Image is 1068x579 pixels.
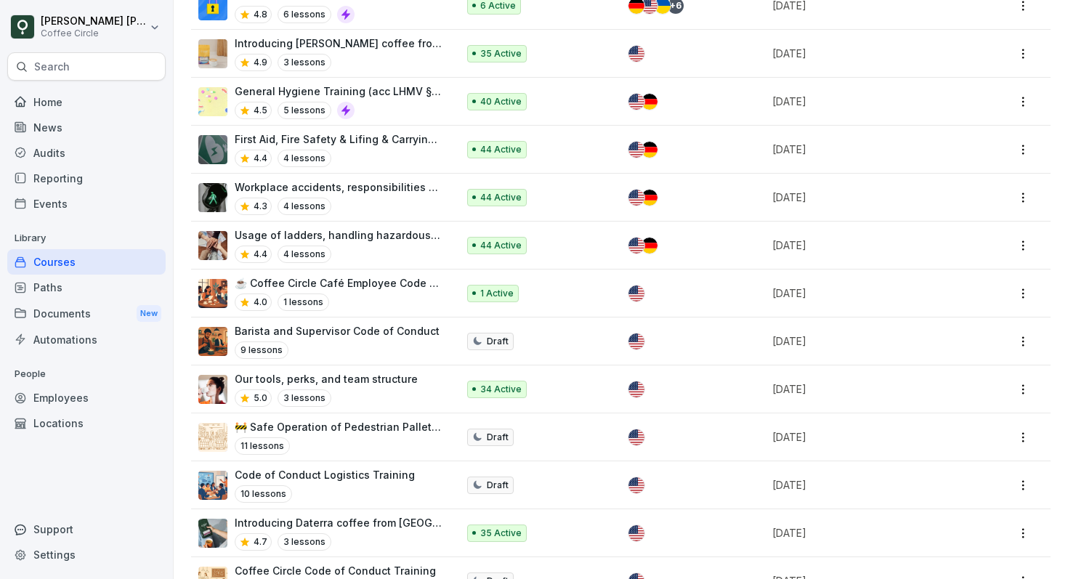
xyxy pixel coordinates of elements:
[628,525,644,541] img: us.svg
[642,238,658,254] img: de.svg
[772,429,961,445] p: [DATE]
[7,249,166,275] a: Courses
[772,238,961,253] p: [DATE]
[7,191,166,216] a: Events
[628,286,644,301] img: us.svg
[278,6,331,23] p: 6 lessons
[278,102,331,119] p: 5 lessons
[235,131,442,147] p: First Aid, Fire Safety & Lifing & Carrying Loads
[254,200,267,213] p: 4.3
[628,477,644,493] img: us.svg
[254,392,267,405] p: 5.0
[235,227,442,243] p: Usage of ladders, handling hazardous substances, and working with a screen
[628,381,644,397] img: us.svg
[7,166,166,191] a: Reporting
[198,231,227,260] img: x444ok26c6xmk4ozjg5hrg48.png
[7,227,166,250] p: Library
[772,190,961,205] p: [DATE]
[772,46,961,61] p: [DATE]
[7,327,166,352] a: Automations
[480,287,514,300] p: 1 Active
[198,327,227,356] img: l7ibj65hk5nc6yfk3i1g19xh.png
[628,46,644,62] img: us.svg
[487,431,509,444] p: Draft
[628,190,644,206] img: us.svg
[235,419,442,434] p: 🚧 Safe Operation of Pedestrian Pallet Trucks
[278,198,331,215] p: 4 lessons
[642,94,658,110] img: de.svg
[235,36,442,51] p: Introducing [PERSON_NAME] coffee from [GEOGRAPHIC_DATA]
[7,115,166,140] a: News
[7,300,166,327] a: DocumentsNew
[7,363,166,386] p: People
[772,381,961,397] p: [DATE]
[235,179,442,195] p: Workplace accidents, responsibilities of employees and employers & safety signage
[235,485,292,503] p: 10 lessons
[480,383,522,396] p: 34 Active
[235,84,442,99] p: General Hygiene Training (acc LHMV §4)
[254,56,267,69] p: 4.9
[198,519,227,548] img: yr3vgu04w84v4iyxjgesubq7.png
[235,323,440,339] p: Barista and Supervisor Code of Conduct
[254,248,267,261] p: 4.4
[278,54,331,71] p: 3 lessons
[772,142,961,157] p: [DATE]
[7,542,166,567] a: Settings
[772,333,961,349] p: [DATE]
[235,515,442,530] p: Introducing Daterra coffee from [GEOGRAPHIC_DATA]
[628,238,644,254] img: us.svg
[198,87,227,116] img: rd8noi9myd5hshrmayjayi2t.png
[254,8,267,21] p: 4.8
[235,275,442,291] p: ☕ Coffee Circle Café Employee Code of Conduct
[235,341,288,359] p: 9 lessons
[278,293,329,311] p: 1 lessons
[772,94,961,109] p: [DATE]
[7,385,166,410] a: Employees
[198,135,227,164] img: uvjcju7t1i9oexmpfrpvs2ug.png
[278,150,331,167] p: 4 lessons
[7,140,166,166] a: Audits
[480,143,522,156] p: 44 Active
[235,371,418,386] p: Our tools, perks, and team structure
[628,94,644,110] img: us.svg
[278,533,331,551] p: 3 lessons
[480,191,522,204] p: 44 Active
[198,183,227,212] img: dk7x737xv5i545c4hvlzmvog.png
[7,410,166,436] a: Locations
[198,423,227,452] img: wjh1t56046gf8nwh9bia65sn.png
[628,429,644,445] img: us.svg
[7,517,166,542] div: Support
[235,563,436,578] p: Coffee Circle Code of Conduct Training
[628,333,644,349] img: us.svg
[487,479,509,492] p: Draft
[278,246,331,263] p: 4 lessons
[254,535,267,548] p: 4.7
[642,190,658,206] img: de.svg
[772,477,961,493] p: [DATE]
[235,467,415,482] p: Code of Conduct Logistics Training
[254,152,267,165] p: 4.4
[642,142,658,158] img: de.svg
[487,335,509,348] p: Draft
[480,95,522,108] p: 40 Active
[7,300,166,327] div: Documents
[254,296,267,309] p: 4.0
[198,471,227,500] img: ml7bbj5wjapf092z31xvpfcv.png
[7,89,166,115] a: Home
[137,305,161,322] div: New
[34,60,70,74] p: Search
[628,142,644,158] img: us.svg
[41,15,147,28] p: [PERSON_NAME] [PERSON_NAME]
[480,47,522,60] p: 35 Active
[7,275,166,300] a: Paths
